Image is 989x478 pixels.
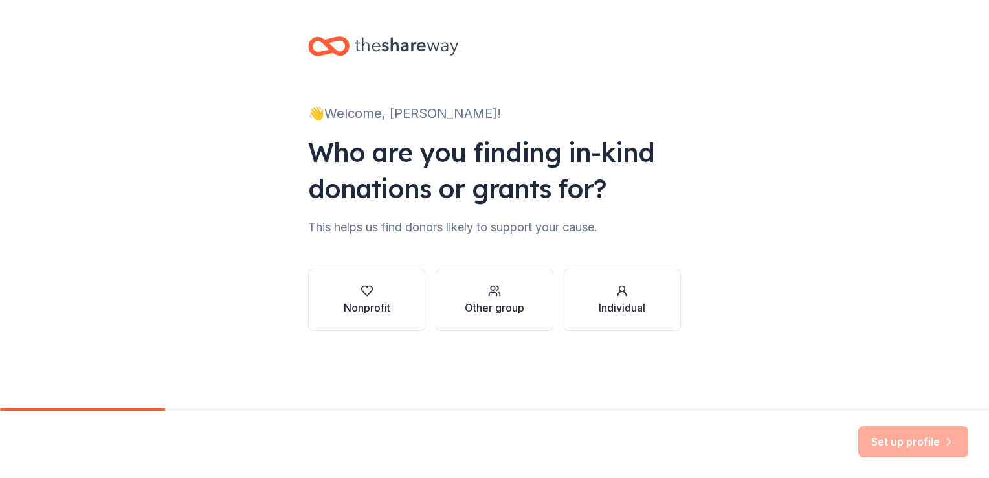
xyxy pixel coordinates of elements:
div: This helps us find donors likely to support your cause. [308,217,681,238]
button: Other group [436,269,553,331]
div: Who are you finding in-kind donations or grants for? [308,134,681,207]
div: Other group [465,300,524,315]
button: Nonprofit [308,269,425,331]
div: Individual [599,300,645,315]
button: Individual [564,269,681,331]
div: 👋 Welcome, [PERSON_NAME]! [308,103,681,124]
div: Nonprofit [344,300,390,315]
